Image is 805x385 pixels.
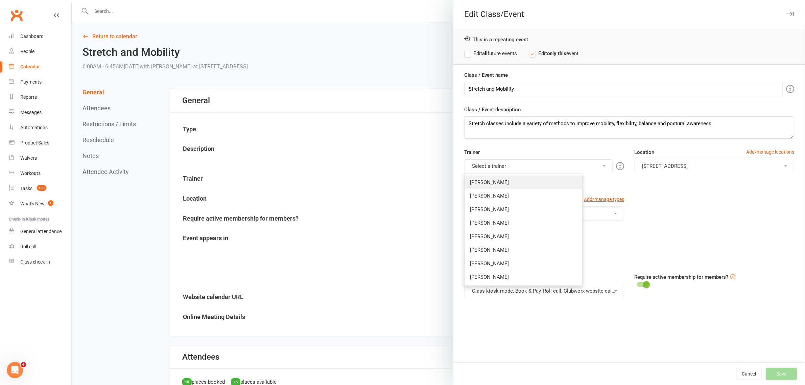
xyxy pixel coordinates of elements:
a: [PERSON_NAME] [465,216,582,230]
span: 1 [48,200,53,206]
div: What's New [20,201,45,206]
label: Class / Event name [464,71,508,79]
div: This is a repeating event [464,36,794,43]
a: Calendar [9,59,71,74]
button: [STREET_ADDRESS] [634,159,794,173]
div: Automations [20,125,48,130]
a: [PERSON_NAME] [465,203,582,216]
a: What's New1 [9,196,71,211]
div: Tasks [20,186,32,191]
div: Messages [20,110,42,115]
a: Clubworx [8,7,25,24]
a: Messages [9,105,71,120]
a: Class kiosk mode [9,254,71,270]
div: Dashboard [20,33,44,39]
div: Edit Class/Event [453,9,805,19]
div: Product Sales [20,140,49,145]
button: Class kiosk mode, Book & Pay, Roll call, Clubworx website calendar and Mobile app [464,284,624,298]
div: General attendance [20,229,62,234]
a: Workouts [9,166,71,181]
a: [PERSON_NAME] [465,257,582,270]
label: Class / Event description [464,106,521,114]
a: Add/manage locations [746,148,794,156]
div: Workouts [20,171,41,176]
span: [STREET_ADDRESS] [642,163,688,169]
button: Select a trainer [464,159,613,173]
div: People [20,49,34,54]
label: Edit future events [464,49,517,58]
a: [PERSON_NAME] [465,176,582,189]
a: Tasks 133 [9,181,71,196]
label: Trainer [464,148,480,156]
a: Product Sales [9,135,71,151]
div: Calendar [20,64,40,69]
a: [PERSON_NAME] [465,243,582,257]
strong: only this [547,50,566,56]
label: Require active membership for members? [634,274,728,280]
a: Waivers [9,151,71,166]
a: Add/manage types [584,196,624,203]
a: [PERSON_NAME] [465,230,582,243]
a: Reports [9,90,71,105]
span: 133 [37,185,46,191]
label: Location [634,148,654,156]
a: Payments [9,74,71,90]
div: Reports [20,94,37,100]
label: Edit event [529,49,578,58]
div: Class check-in [20,259,50,265]
a: People [9,44,71,59]
a: Dashboard [9,29,71,44]
iframe: Intercom live chat [7,362,23,378]
a: [PERSON_NAME] [465,189,582,203]
input: Enter event name [464,82,783,96]
div: Waivers [20,155,37,161]
button: Cancel [736,368,762,380]
span: 4 [21,362,26,367]
div: Please select at least one trainer [464,173,624,186]
strong: all [482,50,488,56]
a: General attendance kiosk mode [9,224,71,239]
a: Roll call [9,239,71,254]
div: Roll call [20,244,36,249]
div: Payments [20,79,42,85]
a: Automations [9,120,71,135]
a: [PERSON_NAME] [465,270,582,284]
